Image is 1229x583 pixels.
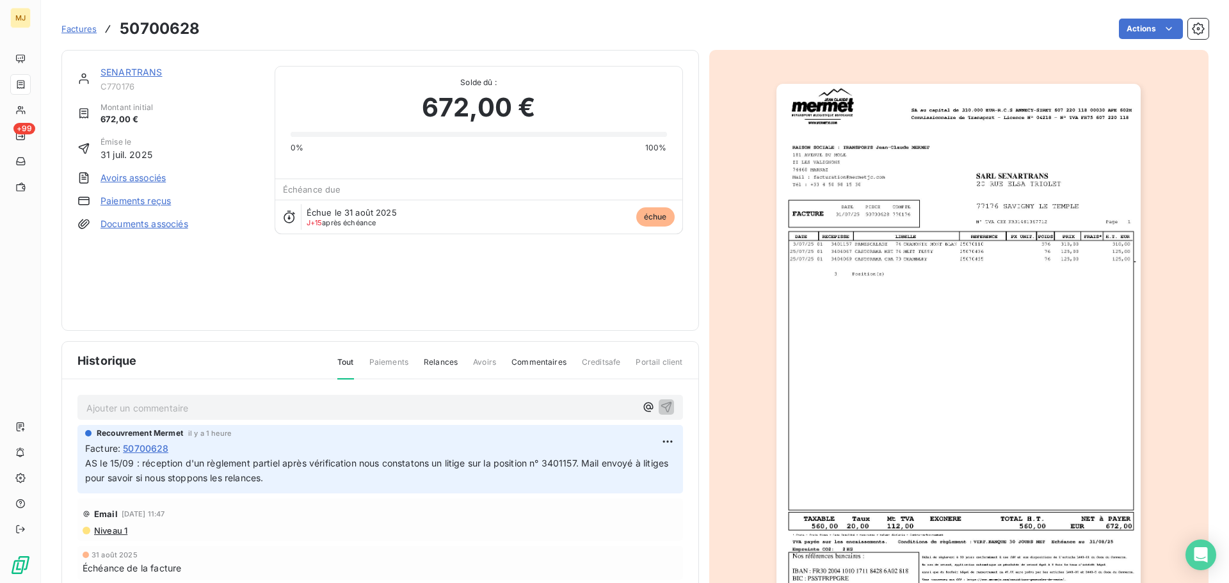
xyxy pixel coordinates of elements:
[307,219,376,227] span: après échéance
[307,218,323,227] span: J+15
[582,356,621,378] span: Creditsafe
[100,195,171,207] a: Paiements reçus
[100,102,153,113] span: Montant initial
[97,427,183,439] span: Recouvrement Mermet
[13,123,35,134] span: +99
[307,207,397,218] span: Échue le 31 août 2025
[100,218,188,230] a: Documents associés
[636,356,682,378] span: Portail client
[61,24,97,34] span: Factures
[83,561,181,575] span: Échéance de la facture
[61,22,97,35] a: Factures
[100,148,152,161] span: 31 juil. 2025
[283,184,341,195] span: Échéance due
[123,442,168,455] span: 50700628
[85,458,671,483] span: AS le 15/09 : réception d'un règlement partiel après vérification nous constatons un litige sur l...
[369,356,408,378] span: Paiements
[77,352,137,369] span: Historique
[10,555,31,575] img: Logo LeanPay
[94,509,118,519] span: Email
[422,88,535,127] span: 672,00 €
[511,356,566,378] span: Commentaires
[1119,19,1183,39] button: Actions
[93,525,127,536] span: Niveau 1
[473,356,496,378] span: Avoirs
[645,142,667,154] span: 100%
[92,551,138,559] span: 31 août 2025
[100,172,166,184] a: Avoirs associés
[100,67,163,77] a: SENARTRANS
[10,8,31,28] div: MJ
[1185,539,1216,570] div: Open Intercom Messenger
[100,81,259,92] span: C770176
[120,17,200,40] h3: 50700628
[122,510,165,518] span: [DATE] 11:47
[100,136,152,148] span: Émise le
[337,356,354,379] span: Tout
[100,113,153,126] span: 672,00 €
[636,207,675,227] span: échue
[188,429,231,437] span: il y a 1 heure
[424,356,458,378] span: Relances
[291,142,303,154] span: 0%
[85,442,120,455] span: Facture :
[291,77,667,88] span: Solde dû :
